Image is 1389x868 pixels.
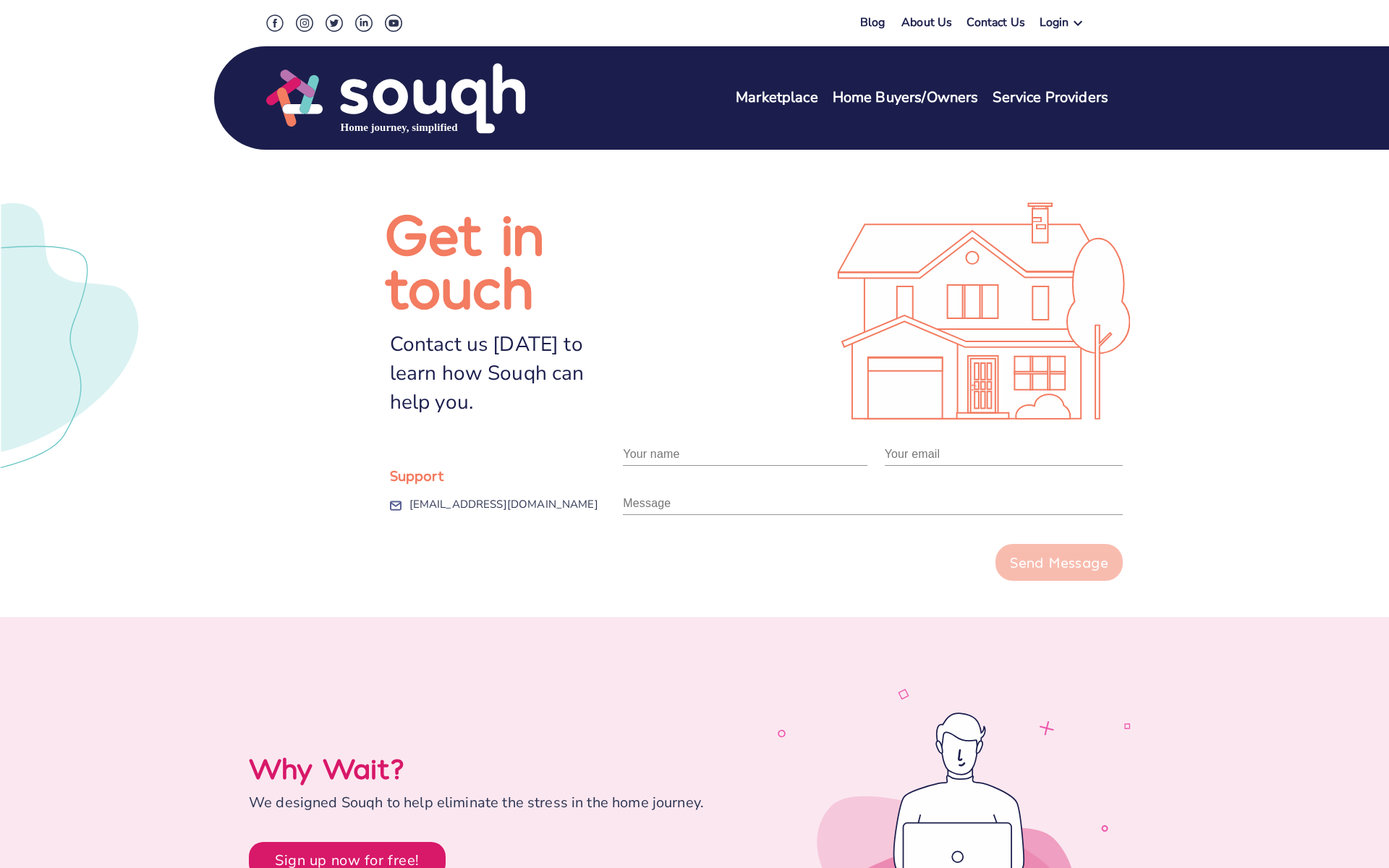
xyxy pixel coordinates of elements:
a: Blog [860,14,885,30]
img: Souqh Logo [266,61,525,135]
a: Home Buyers/Owners [833,88,979,109]
img: Youtube Social Icon [385,14,402,32]
img: Instagram Social Icon [296,14,313,32]
a: About Us [901,14,952,35]
div: Why Wait? [249,750,769,786]
a: Marketplace [736,88,818,109]
img: Illustration svg [837,203,1130,420]
h1: Get in touch [384,205,624,312]
img: Twitter Social Icon [326,14,343,32]
a: Service Providers [993,88,1108,109]
img: Facebook Social Icon [266,14,284,32]
input: Plase provide valid email address. e.g. foo@example.com [885,443,1123,466]
img: Email Icon [390,493,402,519]
img: LinkedIn Social Icon [355,14,373,32]
div: We designed Souqh to help eliminate the stress in the home journey. [249,793,769,814]
a: [EMAIL_ADDRESS][DOMAIN_NAME] [409,490,598,519]
div: Login [1040,14,1069,35]
div: Contact us [DATE] to learn how Souqh can help you. [390,330,624,417]
div: Support [390,461,624,490]
a: Contact Us [967,14,1025,35]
